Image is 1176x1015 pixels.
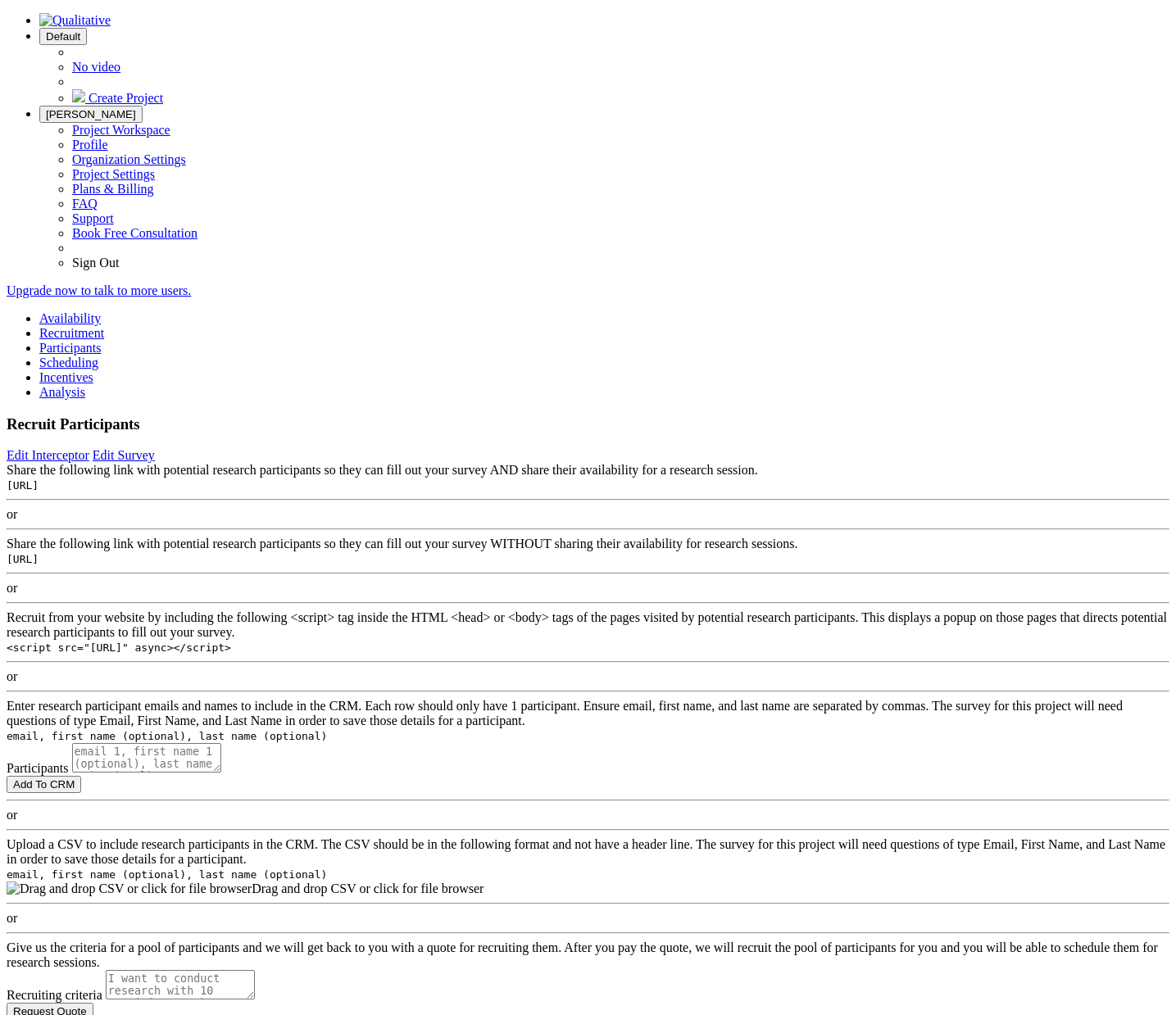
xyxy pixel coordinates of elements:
a: FAQ [72,197,98,211]
a: Edit Interceptor [7,448,89,462]
a: Project Settings [72,167,155,181]
a: Plans & Billing [72,182,154,196]
span: Default [46,30,80,43]
span: or [7,581,17,595]
a: Profile [72,138,108,152]
button: Default [39,28,87,45]
a: Create Project [72,91,163,105]
a: Project Workspace [72,123,170,137]
img: plus.svg [72,89,85,102]
a: Support [72,211,114,225]
input: Add To CRM [7,776,81,793]
div: Recruit from your website by including the following <script> tag inside the HTML <head> or <body... [7,610,1169,640]
code: [URL] [7,553,39,565]
a: Analysis [39,385,85,399]
a: Organization Settings [72,152,186,166]
a: Availability [39,311,101,325]
code: email, first name (optional), last name (optional) [7,730,327,742]
iframe: Chat Widget [1094,936,1176,1015]
div: Share the following link with potential research participants so they can fill out your survey WI... [7,537,1169,551]
code: email, first name (optional), last name (optional) [7,868,327,881]
img: Drag and drop CSV or click for file browser [7,881,252,896]
span: or [7,911,17,925]
h3: Recruit Participants [7,415,1169,433]
a: No video [72,60,120,74]
span: or [7,507,17,521]
div: Give us the criteria for a pool of participants and we will get back to you with a quote for recr... [7,940,1169,970]
span: or [7,808,17,822]
div: Drag and drop CSV or click for file browser [7,881,1169,896]
div: Share the following link with potential research participants so they can fill out your survey AN... [7,463,1169,478]
a: Edit Survey [93,448,155,462]
label: Participants [7,761,69,775]
code: <script src="[URL]" async></script> [7,641,231,654]
button: [PERSON_NAME] [39,106,143,123]
label: Recruiting criteria [7,988,102,1002]
a: Upgrade now to talk to more users. [7,283,191,297]
a: Scheduling [39,356,98,369]
a: Recruitment [39,326,104,340]
a: Participants [39,341,102,355]
img: Qualitative [39,13,111,28]
span: or [7,669,17,683]
a: Book Free Consultation [72,226,198,240]
div: Upload a CSV to include research participants in the CRM. The CSV should be in the following form... [7,837,1169,867]
span: Create Project [89,91,163,105]
span: [PERSON_NAME] [46,108,136,120]
a: Incentives [39,370,93,384]
code: [URL] [7,479,39,492]
a: Sign Out [72,256,119,270]
div: Enter research participant emails and names to include in the CRM. Each row should only have 1 pa... [7,699,1169,728]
